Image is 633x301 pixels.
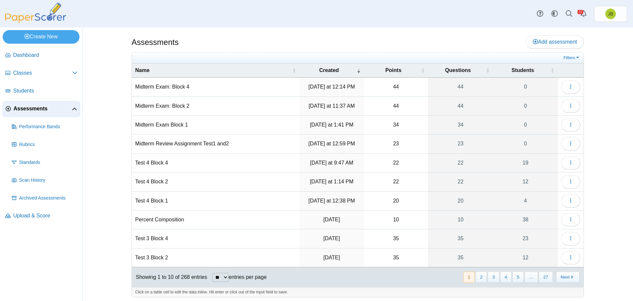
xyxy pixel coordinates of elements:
a: 34 [428,116,493,134]
a: Upload & Score [3,208,80,224]
a: 44 [428,78,493,96]
a: Students [3,83,80,99]
a: Alerts [576,7,591,21]
span: Students [13,87,77,94]
a: Create New [3,30,79,43]
a: Rubrics [9,137,80,153]
a: 35 [428,248,493,267]
span: Name [135,67,291,74]
span: Classes [13,69,72,77]
time: Sep 30, 2025 at 10:20 AM [323,217,340,222]
a: 0 [493,78,558,96]
a: Classes [3,65,80,81]
span: Points : Activate to sort [421,67,425,74]
a: Add assessment [526,35,584,49]
time: Oct 8, 2025 at 12:14 PM [308,84,355,90]
span: Questions : Activate to sort [486,67,490,74]
td: 44 [364,78,428,96]
a: 19 [493,154,558,172]
button: 2 [475,272,487,282]
a: Joel Boyd [594,6,627,22]
a: 23 [428,134,493,153]
span: Scan History [19,177,77,184]
td: Test 3 Block 2 [132,248,299,267]
a: 0 [493,116,558,134]
span: … [525,272,538,282]
span: Joel Boyd [605,9,616,19]
td: Percent Composition [132,210,299,229]
td: Test 4 Block 4 [132,154,299,172]
td: Test 4 Block 1 [132,192,299,210]
td: 10 [364,210,428,229]
time: Oct 6, 2025 at 9:47 AM [310,160,353,166]
div: Click on a table cell to edit the data inline. Hit enter or click out of the input field to save. [132,287,584,297]
time: Sep 22, 2025 at 1:41 PM [323,236,340,241]
a: 12 [493,172,558,191]
time: Oct 3, 2025 at 1:14 PM [310,179,353,184]
td: 35 [364,229,428,248]
span: Created : Activate to remove sorting [357,67,361,74]
td: 23 [364,134,428,153]
a: 35 [428,229,493,248]
span: Archived Assessments [19,195,77,202]
span: Dashboard [13,52,77,59]
a: 0 [493,97,558,115]
td: 35 [364,248,428,267]
div: Showing 1 to 10 of 268 entries [132,267,207,287]
button: 4 [500,272,512,282]
a: Archived Assessments [9,190,80,206]
span: Students : Activate to sort [551,67,555,74]
a: 23 [493,229,558,248]
label: entries per page [228,274,267,280]
span: Upload & Score [13,212,77,219]
td: Midterm Review Assignment Test1 and2 [132,134,299,153]
a: 0 [493,134,558,153]
a: 4 [493,192,558,210]
td: Midterm Exam: Block 2 [132,97,299,116]
img: PaperScorer [3,3,69,23]
span: Students [497,67,549,74]
td: 44 [364,97,428,116]
span: Add assessment [533,39,577,45]
button: 3 [488,272,499,282]
a: 38 [493,210,558,229]
span: Standards [19,159,77,166]
span: Performance Bands [19,124,77,130]
button: Next [556,272,580,282]
a: Filters [562,55,582,61]
time: Sep 22, 2025 at 1:08 PM [323,255,340,260]
time: Oct 8, 2025 at 11:37 AM [309,103,355,109]
td: 34 [364,116,428,134]
a: Standards [9,155,80,170]
td: Midterm Exam Block 1 [132,116,299,134]
td: Test 3 Block 4 [132,229,299,248]
td: Test 4 Block 2 [132,172,299,191]
a: 20 [428,192,493,210]
span: Assessments [14,105,72,112]
a: 22 [428,172,493,191]
span: Points [367,67,420,74]
button: 1 [463,272,475,282]
a: 44 [428,97,493,115]
a: 22 [428,154,493,172]
a: Assessments [3,101,80,117]
a: Dashboard [3,48,80,63]
time: Oct 3, 2025 at 12:38 PM [308,198,355,204]
span: Created [303,67,355,74]
a: 12 [493,248,558,267]
h1: Assessments [132,37,179,48]
td: 22 [364,154,428,172]
td: Midterm Exam: Block 4 [132,78,299,96]
a: PaperScorer [3,18,69,24]
span: Joel Boyd [608,12,613,16]
a: 10 [428,210,493,229]
time: Oct 6, 2025 at 12:59 PM [308,141,355,146]
time: Oct 7, 2025 at 1:41 PM [310,122,353,128]
nav: pagination [463,272,580,282]
td: 22 [364,172,428,191]
span: Questions [431,67,484,74]
a: Performance Bands [9,119,80,135]
span: Rubrics [19,141,77,148]
a: Scan History [9,172,80,188]
td: 20 [364,192,428,210]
